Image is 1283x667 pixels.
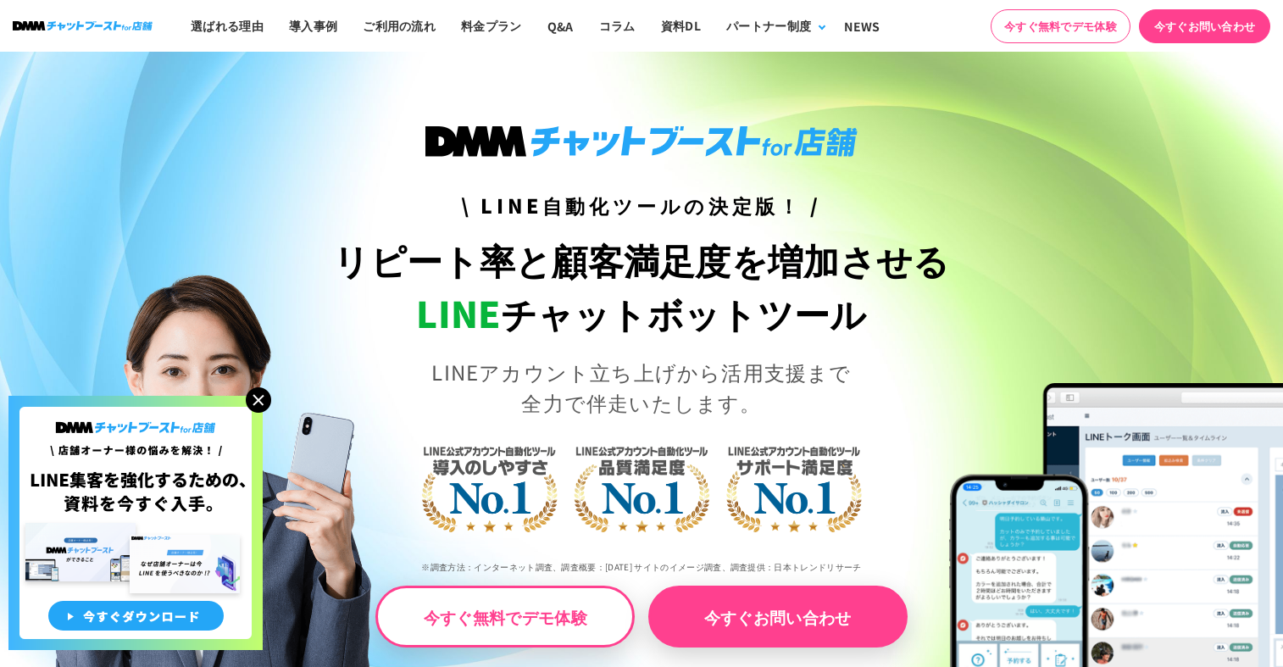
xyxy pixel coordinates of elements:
[648,586,908,648] a: 今すぐお問い合わせ
[726,17,811,35] div: パートナー制度
[321,357,963,418] p: LINEアカウント立ち上げから活用支援まで 全力で伴走いたします。
[366,380,917,592] img: LINE公式アカウント自動化ツール導入のしやすさNo.1｜LINE公式アカウント自動化ツール品質満足度No.1｜LINE公式アカウント自動化ツールサポート満足度No.1
[13,21,153,31] img: ロゴ
[321,548,963,586] p: ※調査方法：インターネット調査、調査概要：[DATE] サイトのイメージ調査、調査提供：日本トレンドリサーチ
[321,233,963,340] h1: リピート率と顧客満足度を増加させる チャットボットツール
[1139,9,1270,43] a: 今すぐお問い合わせ
[8,396,263,416] a: 店舗オーナー様の悩みを解決!LINE集客を狂化するための資料を今すぐ入手!
[991,9,1130,43] a: 今すぐ無料でデモ体験
[416,286,500,338] span: LINE
[8,396,263,650] img: 店舗オーナー様の悩みを解決!LINE集客を狂化するための資料を今すぐ入手!
[321,191,963,220] h3: \ LINE自動化ツールの決定版！ /
[375,586,635,648] a: 今すぐ無料でデモ体験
